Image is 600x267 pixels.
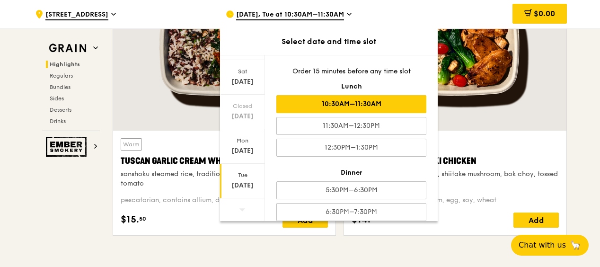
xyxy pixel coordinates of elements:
[221,77,264,87] div: [DATE]
[276,139,426,157] div: 12:30PM–1:30PM
[221,68,264,75] div: Sat
[221,137,264,144] div: Mon
[276,168,426,178] div: Dinner
[46,40,89,57] img: Grain web logo
[50,72,73,79] span: Regulars
[121,196,328,205] div: pescatarian, contains allium, dairy, soy
[276,67,426,76] div: Order 15 minutes before any time slot
[221,146,264,156] div: [DATE]
[519,240,566,251] span: Chat with us
[276,82,426,91] div: Lunch
[570,240,581,251] span: 🦙
[352,169,559,188] div: house-blend teriyaki sauce, shiitake mushroom, bok choy, tossed signature rice
[139,215,146,222] span: 50
[50,84,71,90] span: Bundles
[276,95,426,113] div: 10:30AM–11:30AM
[46,137,89,157] img: Ember Smokery web logo
[236,10,344,20] span: [DATE], Tue at 10:30AM–11:30AM
[276,117,426,135] div: 11:30AM–12:30PM
[282,213,328,228] div: Add
[534,9,555,18] span: $0.00
[45,10,108,20] span: [STREET_ADDRESS]
[50,61,80,68] span: Highlights
[276,203,426,221] div: 6:30PM–7:30PM
[121,154,328,168] div: Tuscan Garlic Cream White Fish
[511,235,589,256] button: Chat with us🦙
[513,213,559,228] div: Add
[50,118,66,125] span: Drinks
[221,112,264,121] div: [DATE]
[221,171,264,179] div: Tue
[221,181,264,190] div: [DATE]
[50,107,71,113] span: Desserts
[352,196,559,205] div: high protein, contains allium, egg, soy, wheat
[352,154,559,168] div: Oven‑Roasted Teriyaki Chicken
[50,95,64,102] span: Sides
[121,138,142,151] div: Warm
[121,169,328,188] div: sanshoku steamed rice, traditional garlic cream sauce, sundried tomato
[121,213,139,227] span: $15.
[220,36,438,47] div: Select date and time slot
[221,102,264,110] div: Closed
[276,181,426,199] div: 5:30PM–6:30PM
